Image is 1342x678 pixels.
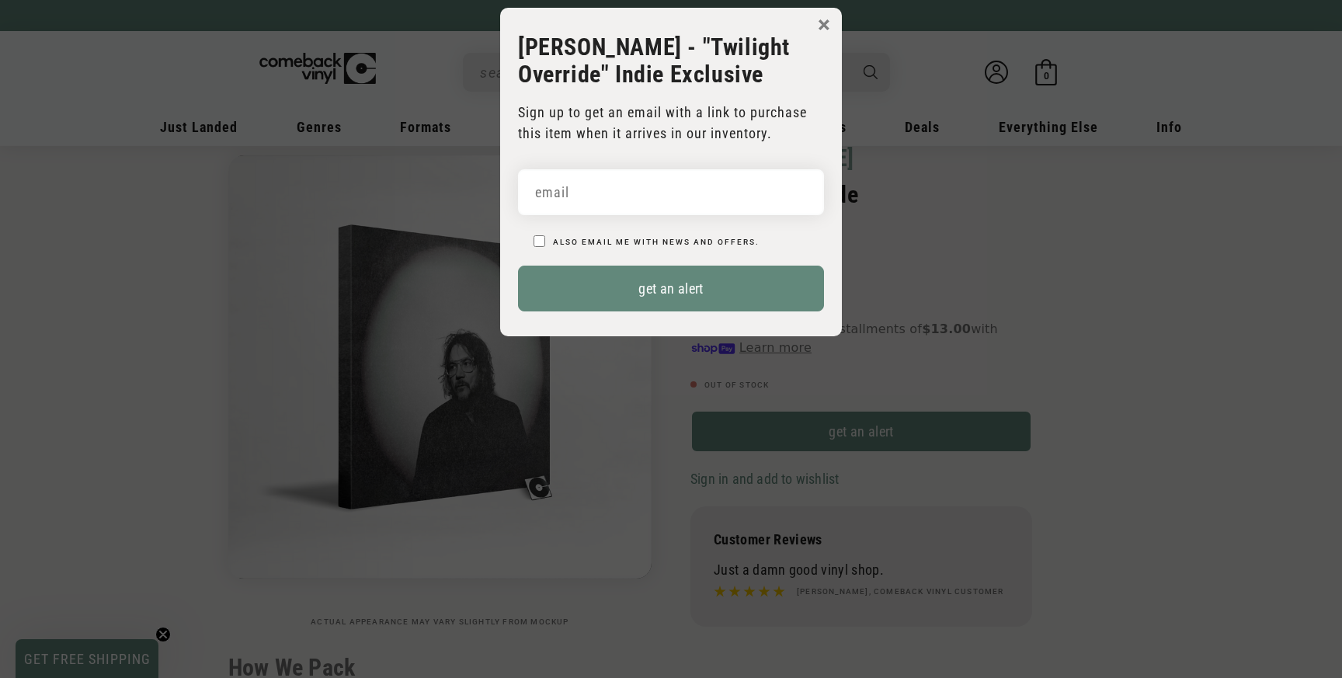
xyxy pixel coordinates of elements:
button: get an alert [518,266,824,311]
p: Sign up to get an email with a link to purchase this item when it arrives in our inventory. [518,102,824,144]
label: Also email me with news and offers. [553,238,760,246]
input: email [518,169,824,215]
h3: [PERSON_NAME] - "Twilight Override" Indie Exclusive [518,33,824,88]
button: × [818,13,830,37]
